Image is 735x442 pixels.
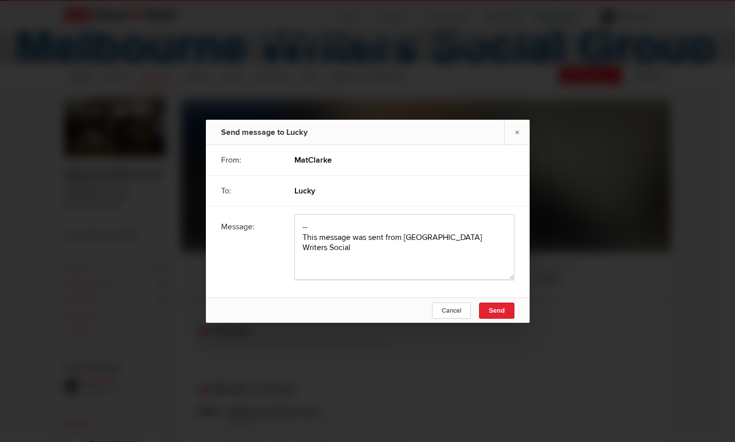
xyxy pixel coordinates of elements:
div: Send message to Lucky [221,120,332,145]
b: MatClarke [294,155,332,165]
div: Message: [221,214,280,239]
a: × [504,120,530,144]
span: Send [489,307,505,314]
button: Send [479,303,514,319]
span: Cancel [442,307,461,315]
div: From: [221,148,280,173]
b: Lucky [294,185,315,195]
div: To: [221,178,280,204]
